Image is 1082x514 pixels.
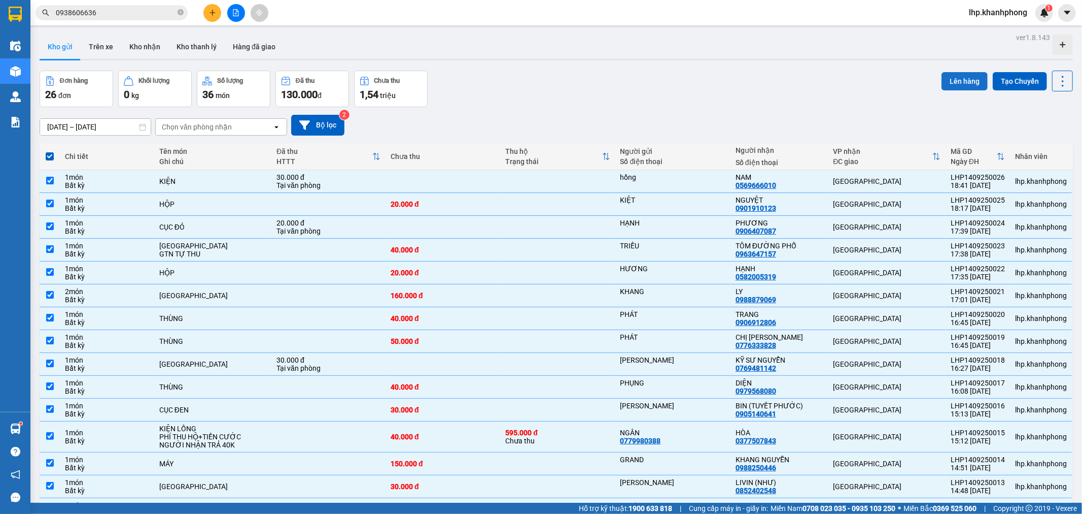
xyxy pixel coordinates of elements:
[271,143,386,170] th: Toggle SortBy
[620,501,725,509] div: NHƯ
[159,383,266,391] div: THÙNG
[620,437,661,445] div: 0779980388
[11,447,20,457] span: question-circle
[1047,5,1051,12] span: 1
[951,429,1005,437] div: LHP1409250015
[951,147,997,155] div: Mã GD
[736,250,776,258] div: 0963647157
[620,402,725,410] div: QUỲNH ANH
[276,173,380,181] div: 30.000 đ
[736,356,823,364] div: KỸ SƯ NGUYỄN
[951,387,1005,395] div: 16:08 [DATE]
[276,219,380,227] div: 20.000 đ
[951,250,1005,258] div: 17:38 [DATE]
[60,77,88,84] div: Đơn hàng
[65,287,149,296] div: 2 món
[736,310,823,318] div: TRANG
[736,333,823,341] div: CHỊ HÀ
[159,460,266,468] div: MÁY
[65,250,149,258] div: Bất kỳ
[736,219,823,227] div: PHƯƠNG
[65,333,149,341] div: 1 món
[65,487,149,495] div: Bất kỳ
[833,292,940,300] div: [GEOGRAPHIC_DATA]
[391,383,495,391] div: 40.000 đ
[736,287,823,296] div: LY
[65,364,149,372] div: Bất kỳ
[736,341,776,349] div: 0776333828
[40,71,113,107] button: Đơn hàng26đơn
[951,157,997,166] div: Ngày ĐH
[1015,483,1067,491] div: lhp.khanhphong
[291,115,344,136] button: Bộ lọc
[9,7,22,22] img: logo-vxr
[65,219,149,227] div: 1 món
[391,337,495,345] div: 50.000 đ
[380,91,396,100] span: triệu
[10,66,21,77] img: warehouse-icon
[65,296,149,304] div: Bất kỳ
[391,406,495,414] div: 30.000 đ
[85,39,139,47] b: [DOMAIN_NAME]
[65,173,149,181] div: 1 món
[736,204,776,212] div: 0901910123
[736,318,776,327] div: 0906912806
[354,71,428,107] button: Chưa thu1,54 triệu
[736,265,823,273] div: HẠNH
[833,383,940,391] div: [GEOGRAPHIC_DATA]
[833,433,940,441] div: [GEOGRAPHIC_DATA]
[159,360,266,368] div: TX
[65,437,149,445] div: Bất kỳ
[42,9,49,16] span: search
[391,269,495,277] div: 20.000 đ
[1015,406,1067,414] div: lhp.khanhphong
[159,292,266,300] div: TX
[19,422,22,425] sup: 1
[159,433,266,449] div: PHÍ THU HỘ+TIỀN CƯỚC NGƯỜI NHẬN TRẢ 40K
[202,88,214,101] span: 36
[391,152,495,160] div: Chưa thu
[736,464,776,472] div: 0988250446
[232,9,239,16] span: file-add
[951,364,1005,372] div: 16:27 [DATE]
[65,464,149,472] div: Bất kỳ
[620,333,725,341] div: PHÁT
[65,410,149,418] div: Bất kỳ
[903,503,976,514] span: Miền Bắc
[197,71,270,107] button: Số lượng36món
[505,157,602,166] div: Trạng thái
[951,181,1005,189] div: 18:41 [DATE]
[951,227,1005,235] div: 17:39 [DATE]
[65,478,149,487] div: 1 món
[736,181,776,189] div: 0569666010
[65,429,149,437] div: 1 món
[65,456,149,464] div: 1 món
[203,4,221,22] button: plus
[65,265,149,273] div: 1 món
[65,341,149,349] div: Bất kỳ
[40,119,151,135] input: Select a date range.
[159,242,266,250] div: TX
[1015,177,1067,185] div: lhp.khanhphong
[1015,433,1067,441] div: lhp.khanhphong
[1015,360,1067,368] div: lhp.khanhphong
[961,6,1035,19] span: lhp.khanhphong
[56,7,176,18] input: Tìm tên, số ĐT hoặc mã đơn
[951,296,1005,304] div: 17:01 [DATE]
[65,387,149,395] div: Bất kỳ
[65,204,149,212] div: Bất kỳ
[272,123,281,131] svg: open
[318,91,322,100] span: đ
[833,147,932,155] div: VP nhận
[159,200,266,208] div: HỘP
[138,77,169,84] div: Khối lượng
[736,242,823,250] div: TÔM ĐƯỜNG PHỐ
[391,314,495,323] div: 40.000 đ
[65,273,149,281] div: Bất kỳ
[951,219,1005,227] div: LHP1409250024
[1015,152,1067,160] div: Nhân viên
[40,35,81,59] button: Kho gửi
[951,318,1005,327] div: 16:45 [DATE]
[81,35,121,59] button: Trên xe
[159,223,266,231] div: CỤC ĐỎ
